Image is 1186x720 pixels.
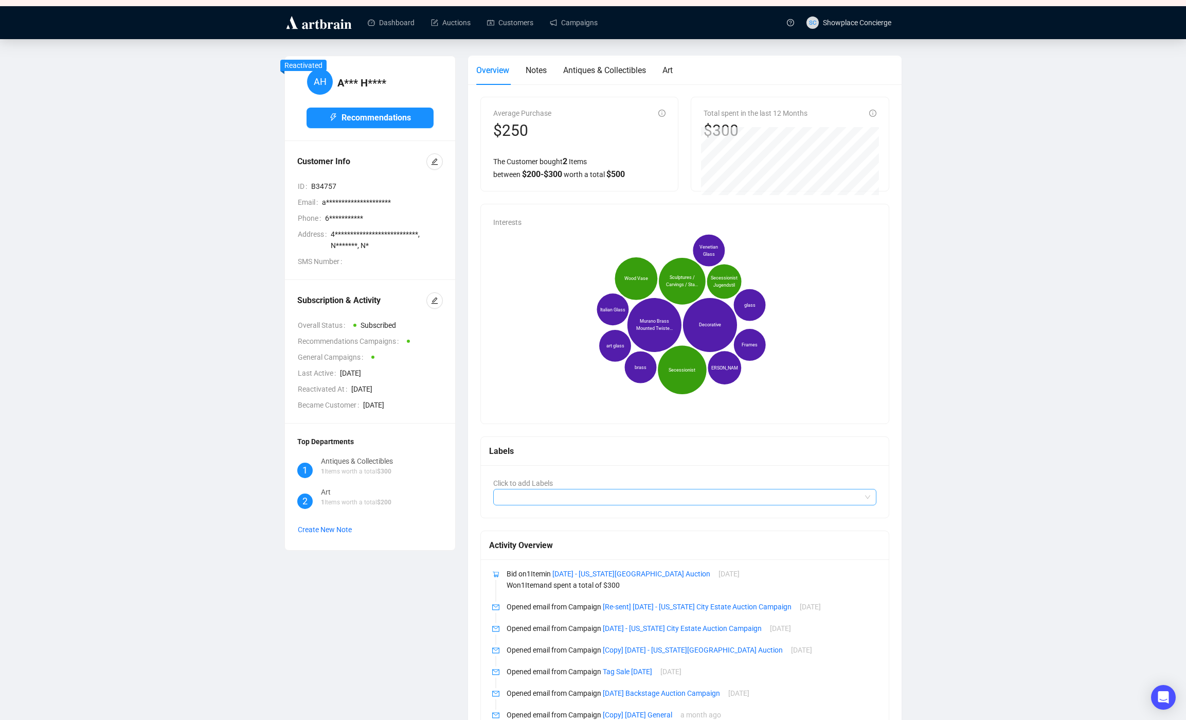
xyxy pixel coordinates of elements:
[492,669,499,676] span: mail
[492,604,499,611] span: mail
[603,668,652,676] a: Tag Sale [DATE]
[314,75,327,89] span: AH
[297,155,426,168] div: Customer Info
[361,321,396,329] span: Subscribed
[781,6,800,39] a: question-circle
[368,9,415,36] a: Dashboard
[680,711,721,719] span: a month ago
[791,646,812,654] span: [DATE]
[476,65,509,75] span: Overview
[351,383,443,395] span: [DATE]
[377,468,391,475] span: $ 300
[507,601,876,612] p: Opened email from Campaign
[302,494,308,508] span: 2
[660,668,681,676] span: [DATE]
[493,155,666,181] div: The Customer bought Items between worth a total
[297,294,426,307] div: Subscription & Activity
[298,197,322,208] span: Email
[699,322,721,329] span: Decorative
[321,486,391,498] div: Art
[321,468,325,475] span: 1
[669,366,695,374] span: Secessionist
[307,108,434,128] button: Recommendations
[1151,685,1176,710] div: Open Intercom Messenger
[311,181,443,192] span: B34757
[340,367,443,379] span: [DATE]
[869,110,876,117] span: info-circle
[298,352,367,363] span: General Campaigns
[742,341,758,348] span: Frames
[704,109,807,117] span: Total spent in the last 12 Months
[633,318,676,332] span: Murano Brass Mounted Twiste...
[526,65,547,75] span: Notes
[552,570,710,578] a: [DATE] - [US_STATE][GEOGRAPHIC_DATA] Auction
[600,306,625,313] span: Italian Glass
[728,689,749,697] span: [DATE]
[321,499,325,506] span: 1
[507,688,876,699] p: Opened email from Campaign
[298,399,363,411] span: Became Customer
[823,19,891,27] span: Showplace Concierge
[507,579,876,591] p: Won 1 Item and spent a total of $ 300
[431,9,471,36] a: Auctions
[603,689,720,697] a: [DATE] Backstage Auction Campaign
[522,169,562,179] span: $ 200 - $ 300
[431,297,438,304] span: edit
[770,624,791,633] span: [DATE]
[493,109,551,117] span: Average Purchase
[635,364,646,371] span: brass
[507,666,876,677] p: Opened email from Campaign
[487,9,533,36] a: Customers
[662,65,673,75] span: Art
[492,571,499,578] span: shopping-cart
[563,156,567,166] span: 2
[800,603,821,611] span: [DATE]
[563,65,646,75] span: Antiques & Collectibles
[298,525,352,534] span: Create New Note
[284,14,353,31] img: logo
[297,436,443,447] div: Top Departments
[493,479,553,487] span: Click to add Labels
[284,61,322,69] span: Reactivated
[507,623,876,634] p: Opened email from Campaign
[342,111,411,124] span: Recommendations
[493,218,522,226] span: Interests
[550,9,598,36] a: Campaigns
[298,229,331,251] span: Address
[329,113,337,121] span: thunderbolt
[321,467,393,477] p: Items worth a total
[321,498,391,507] p: Items worth a total
[431,158,438,165] span: edit
[606,169,625,179] span: $ 500
[321,455,393,467] div: Antiques & Collectibles
[663,274,701,288] span: Sculptures / Carvings / Sta...
[489,445,880,458] div: Labels
[507,644,876,656] p: Opened email from Campaign
[298,336,403,347] span: Recommendations Campaigns
[624,275,648,282] span: Wood Vase
[363,399,443,411] span: [DATE]
[297,521,352,538] button: Create New Note
[603,646,783,654] a: [Copy] [DATE] - [US_STATE][GEOGRAPHIC_DATA] Auction
[707,364,742,372] span: [PERSON_NAME]
[377,499,391,506] span: $ 200
[489,539,880,552] div: Activity Overview
[696,243,722,258] span: Venetian Glass
[718,570,740,578] span: [DATE]
[603,624,762,633] a: [DATE] - [US_STATE] City Estate Auction Campaign
[493,121,551,141] div: $250
[704,121,807,141] div: $300
[603,711,672,719] a: [Copy] [DATE] General
[606,342,624,349] span: art glass
[744,302,756,309] span: glass
[298,181,311,192] span: ID
[298,213,325,224] span: Phone
[492,690,499,697] span: mail
[809,17,816,27] span: SC
[507,568,876,579] p: Bid on 1 Item in
[492,625,499,633] span: mail
[302,463,308,478] span: 1
[492,647,499,654] span: mail
[787,19,794,26] span: question-circle
[298,320,349,331] span: Overall Status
